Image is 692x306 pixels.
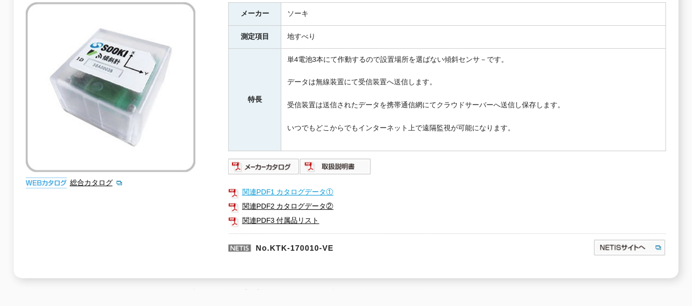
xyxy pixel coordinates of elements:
[229,26,281,49] th: 測定項目
[229,3,281,26] th: メーカー
[593,239,666,256] img: NETISサイトへ
[281,26,666,49] td: 地すべり
[228,233,487,259] p: No.KTK-170010-VE
[228,213,666,228] a: 関連PDF3 付属品リスト
[281,3,666,26] td: ソーキ
[26,2,195,172] img: 無線式傾斜監視システム チルフォメーション
[229,48,281,151] th: 特長
[281,48,666,151] td: 単4電池3本にて作動するので設置場所を選ばない傾斜センサ－です。 データは無線装置にて受信装置へ送信します。 受信装置は送信されたデータを携帯通信網にてクラウドサーバーへ送信し保存します。 いつ...
[300,165,371,173] a: 取扱説明書
[228,199,666,213] a: 関連PDF2 カタログデータ②
[69,178,123,187] a: 総合カタログ
[228,185,666,199] a: 関連PDF1 カタログデータ①
[26,177,67,188] img: webカタログ
[228,165,300,173] a: メーカーカタログ
[228,158,300,175] img: メーカーカタログ
[300,158,371,175] img: 取扱説明書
